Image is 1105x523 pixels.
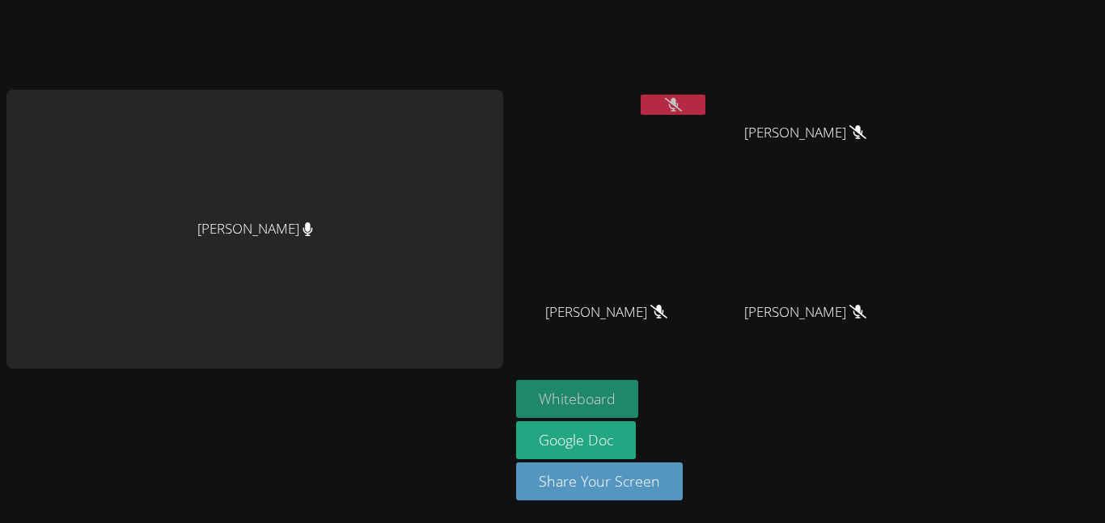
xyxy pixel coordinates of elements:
span: [PERSON_NAME] [744,121,866,145]
span: [PERSON_NAME] [545,301,667,324]
button: Whiteboard [516,380,638,418]
button: Share Your Screen [516,462,683,500]
div: [PERSON_NAME] [6,90,503,369]
a: Google Doc [516,421,636,459]
span: [PERSON_NAME] [744,301,866,324]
